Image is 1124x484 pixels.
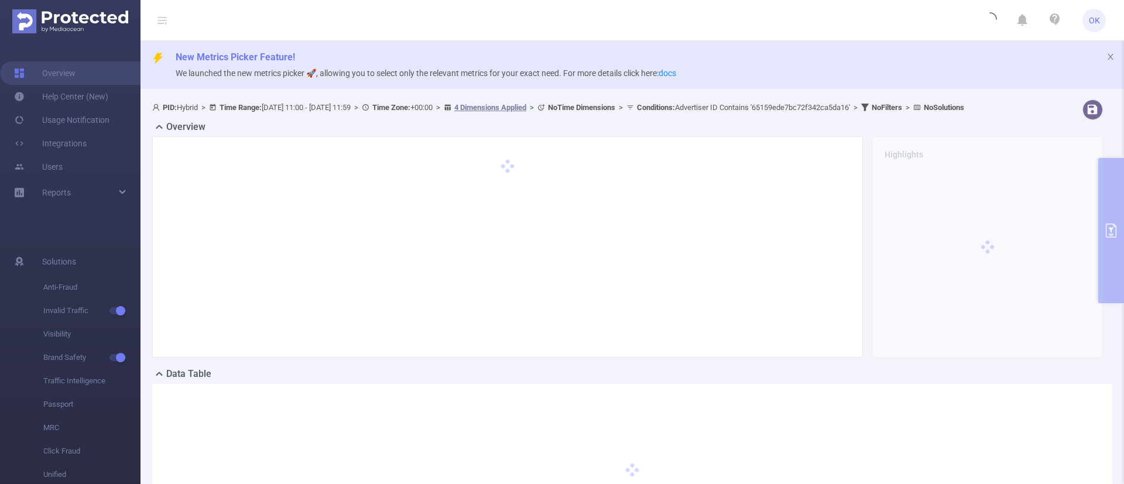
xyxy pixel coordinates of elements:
[983,12,997,29] i: icon: loading
[43,346,140,369] span: Brand Safety
[42,181,71,204] a: Reports
[526,103,537,112] span: >
[43,393,140,416] span: Passport
[659,68,676,78] a: docs
[43,322,140,346] span: Visibility
[166,120,205,134] h2: Overview
[43,276,140,299] span: Anti-Fraud
[176,52,295,63] span: New Metrics Picker Feature!
[14,85,108,108] a: Help Center (New)
[902,103,913,112] span: >
[637,103,850,112] span: Advertiser ID Contains '65159ede7bc72f342ca5da16'
[163,103,177,112] b: PID:
[433,103,444,112] span: >
[1106,50,1115,63] button: icon: close
[548,103,615,112] b: No Time Dimensions
[43,369,140,393] span: Traffic Intelligence
[176,68,676,78] span: We launched the new metrics picker 🚀, allowing you to select only the relevant metrics for your e...
[850,103,861,112] span: >
[12,9,128,33] img: Protected Media
[14,61,76,85] a: Overview
[14,155,63,179] a: Users
[14,108,109,132] a: Usage Notification
[615,103,626,112] span: >
[152,103,964,112] span: Hybrid [DATE] 11:00 - [DATE] 11:59 +00:00
[1089,9,1100,32] span: OK
[43,299,140,322] span: Invalid Traffic
[872,103,902,112] b: No Filters
[42,188,71,197] span: Reports
[372,103,410,112] b: Time Zone:
[166,367,211,381] h2: Data Table
[43,440,140,463] span: Click Fraud
[1106,53,1115,61] i: icon: close
[220,103,262,112] b: Time Range:
[351,103,362,112] span: >
[454,103,526,112] u: 4 Dimensions Applied
[152,53,164,64] i: icon: thunderbolt
[14,132,87,155] a: Integrations
[637,103,675,112] b: Conditions :
[42,250,76,273] span: Solutions
[152,104,163,111] i: icon: user
[924,103,964,112] b: No Solutions
[198,103,209,112] span: >
[43,416,140,440] span: MRC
